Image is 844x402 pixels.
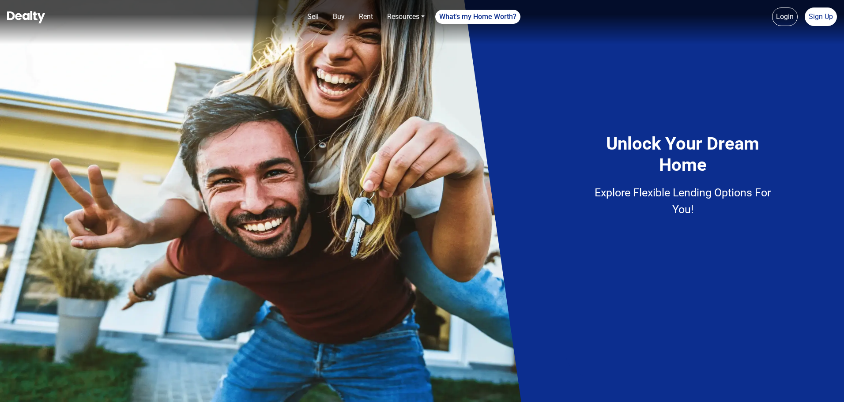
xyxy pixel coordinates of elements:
[384,8,428,26] a: Resources
[805,8,837,26] a: Sign Up
[584,184,782,218] p: Explore Flexible Lending Options For You!
[329,8,348,26] a: Buy
[772,8,798,26] a: Login
[355,8,377,26] a: Rent
[304,8,322,26] a: Sell
[584,133,782,176] h4: Unlock Your Dream Home
[7,11,45,23] img: Dealty - Buy, Sell & Rent Homes
[435,10,520,24] a: What's my Home Worth?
